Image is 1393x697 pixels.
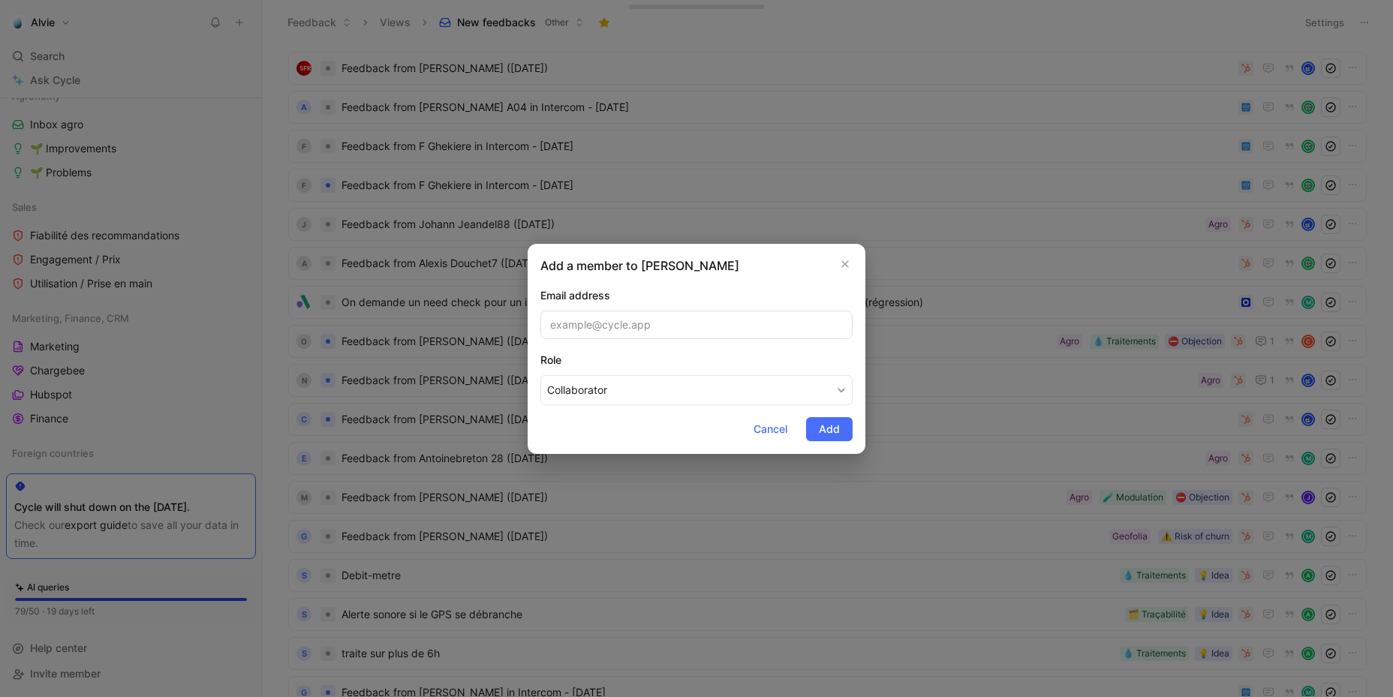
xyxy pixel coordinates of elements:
[540,351,853,369] div: Role
[540,311,853,339] input: example@cycle.app
[540,257,739,275] h2: Add a member to [PERSON_NAME]
[540,287,853,305] div: Email address
[741,417,800,441] button: Cancel
[754,420,787,438] span: Cancel
[540,375,853,405] button: Role
[819,420,840,438] span: Add
[806,417,853,441] button: Add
